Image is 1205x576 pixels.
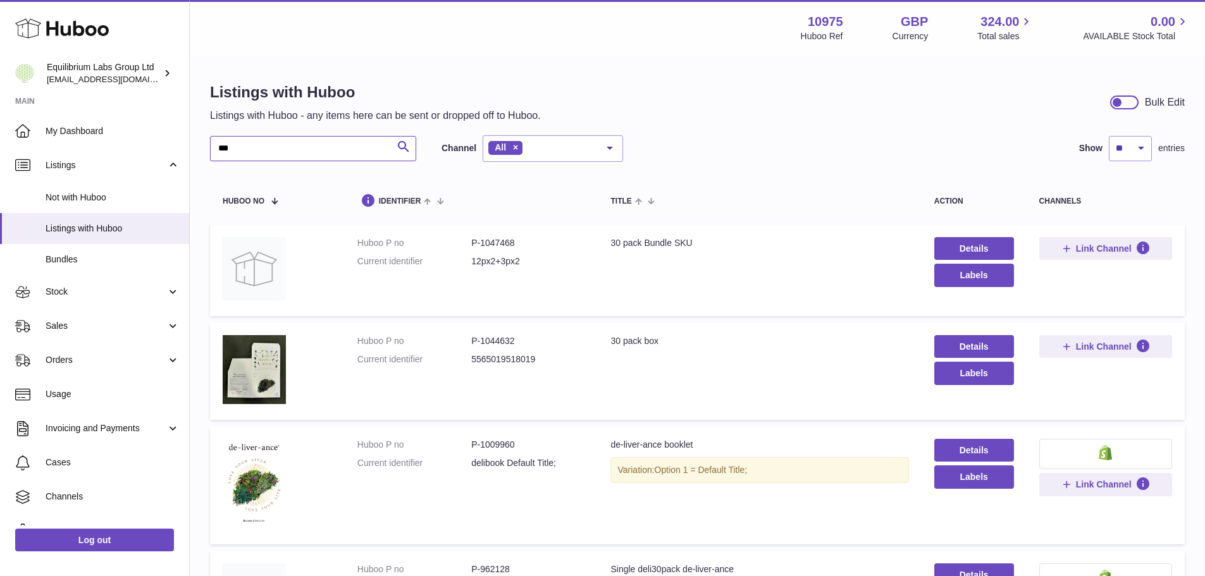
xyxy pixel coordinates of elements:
span: Bundles [46,254,180,266]
img: 30 pack box [223,335,286,404]
h1: Listings with Huboo [210,82,541,102]
span: Link Channel [1076,341,1132,352]
dd: delibook Default Title; [471,457,585,469]
dd: P-1044632 [471,335,585,347]
dt: Current identifier [357,457,471,469]
div: Bulk Edit [1145,95,1185,109]
a: 0.00 AVAILABLE Stock Total [1083,13,1190,42]
span: AVAILABLE Stock Total [1083,30,1190,42]
button: Labels [934,362,1014,384]
span: Option 1 = Default Title; [655,465,748,475]
button: Link Channel [1039,473,1172,496]
a: Details [934,335,1014,358]
span: Link Channel [1076,479,1132,490]
span: Listings [46,159,166,171]
div: channels [1039,197,1172,205]
label: Channel [442,142,476,154]
img: de-liver-ance booklet [223,439,286,529]
div: Variation: [610,457,908,483]
div: 30 pack Bundle SKU [610,237,908,249]
span: Invoicing and Payments [46,422,166,434]
button: Labels [934,264,1014,286]
span: identifier [379,197,421,205]
img: 30 pack Bundle SKU [223,237,286,300]
div: de-liver-ance booklet [610,439,908,451]
dd: P-962128 [471,563,585,575]
span: Sales [46,320,166,332]
span: All [495,142,506,152]
dd: P-1009960 [471,439,585,451]
div: action [934,197,1014,205]
span: 0.00 [1151,13,1175,30]
dt: Huboo P no [357,439,471,451]
span: title [610,197,631,205]
div: Currency [893,30,929,42]
span: entries [1158,142,1185,154]
dd: P-1047468 [471,237,585,249]
dt: Huboo P no [357,237,471,249]
strong: GBP [901,13,928,30]
a: Details [934,237,1014,260]
img: shopify-small.png [1099,445,1112,460]
button: Link Channel [1039,237,1172,260]
a: Log out [15,529,174,551]
strong: 10975 [808,13,843,30]
span: Settings [46,525,180,537]
span: Link Channel [1076,243,1132,254]
a: Details [934,439,1014,462]
div: Equilibrium Labs Group Ltd [47,61,161,85]
p: Listings with Huboo - any items here can be sent or dropped off to Huboo. [210,109,541,123]
dd: 12px2+3px2 [471,255,585,267]
a: 324.00 Total sales [977,13,1034,42]
span: Listings with Huboo [46,223,180,235]
span: 324.00 [980,13,1019,30]
span: Total sales [977,30,1034,42]
span: Cases [46,457,180,469]
button: Link Channel [1039,335,1172,358]
img: internalAdmin-10975@internal.huboo.com [15,64,34,83]
div: Single deli30pack de-liver-ance [610,563,908,575]
dt: Huboo P no [357,563,471,575]
dt: Current identifier [357,255,471,267]
dd: 5565019518019 [471,353,585,365]
span: Channels [46,491,180,503]
span: My Dashboard [46,125,180,137]
label: Show [1079,142,1103,154]
dt: Current identifier [357,353,471,365]
span: [EMAIL_ADDRESS][DOMAIN_NAME] [47,74,186,84]
span: Huboo no [223,197,264,205]
span: Stock [46,286,166,298]
dt: Huboo P no [357,335,471,347]
span: Orders [46,354,166,366]
button: Labels [934,465,1014,488]
span: Not with Huboo [46,192,180,204]
span: Usage [46,388,180,400]
div: 30 pack box [610,335,908,347]
div: Huboo Ref [801,30,843,42]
